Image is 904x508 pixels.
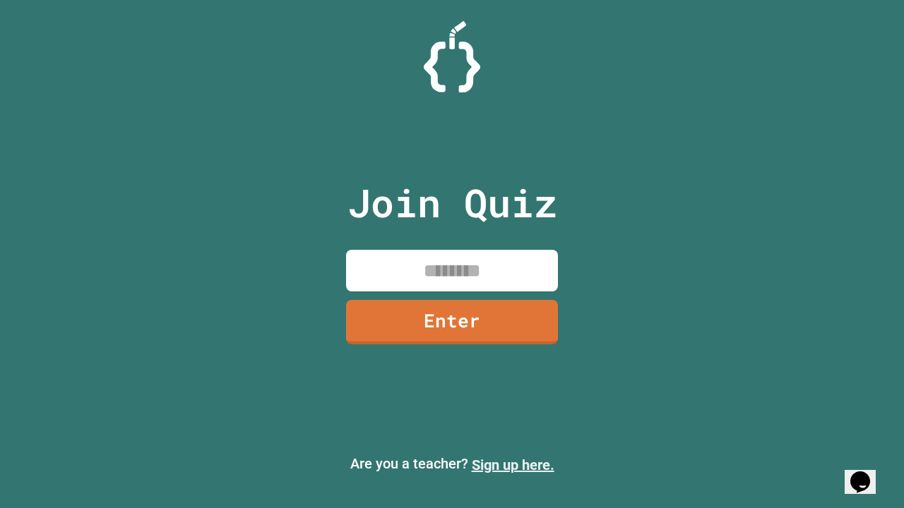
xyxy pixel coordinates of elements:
img: Logo.svg [424,21,480,92]
p: Join Quiz [347,174,557,232]
iframe: chat widget [845,452,890,494]
p: Are you a teacher? [11,453,893,476]
a: Sign up here. [472,456,554,473]
a: Enter [346,300,558,344]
